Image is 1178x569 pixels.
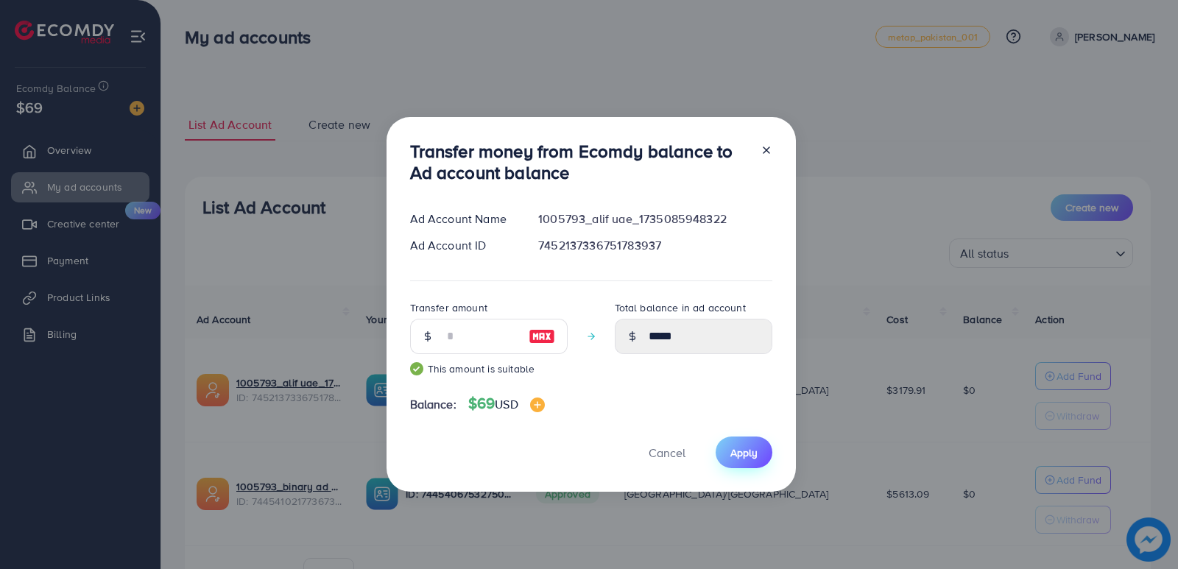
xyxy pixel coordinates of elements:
div: Ad Account ID [398,237,527,254]
small: This amount is suitable [410,361,568,376]
img: image [529,328,555,345]
img: image [530,397,545,412]
h4: $69 [468,395,545,413]
button: Apply [716,437,772,468]
div: 1005793_alif uae_1735085948322 [526,211,783,227]
label: Transfer amount [410,300,487,315]
button: Cancel [630,437,704,468]
span: Balance: [410,396,456,413]
span: Apply [730,445,758,460]
span: USD [495,396,518,412]
label: Total balance in ad account [615,300,746,315]
span: Cancel [649,445,685,461]
h3: Transfer money from Ecomdy balance to Ad account balance [410,141,749,183]
div: Ad Account Name [398,211,527,227]
div: 7452137336751783937 [526,237,783,254]
img: guide [410,362,423,375]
